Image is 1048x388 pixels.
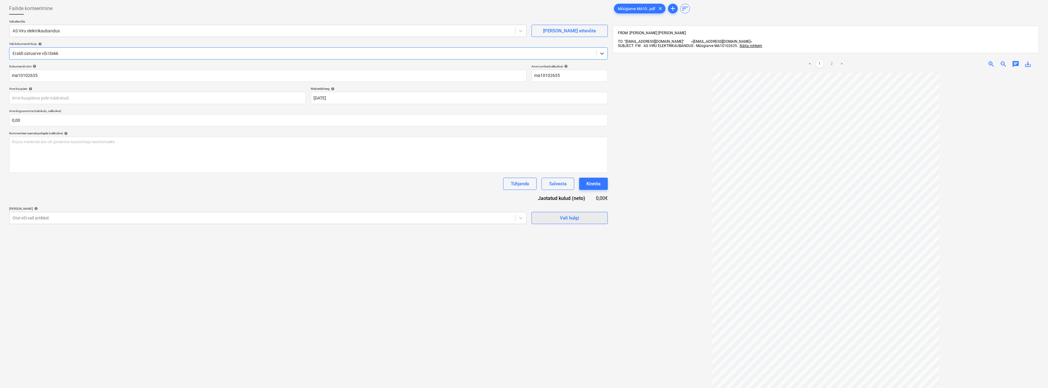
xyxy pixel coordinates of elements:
[614,6,659,11] span: Müügiarve MA10...pdf
[614,4,665,13] div: Müügiarve MA10...pdf
[330,87,335,91] span: help
[549,180,567,188] div: Salvesta
[579,178,608,190] button: Kinnita
[311,87,607,91] div: Maksetähtaeg
[9,5,53,12] span: Failide konteerimine
[1000,60,1007,68] span: zoom_out
[1024,60,1032,68] span: save_alt
[1017,359,1048,388] iframe: Chat Widget
[828,60,836,68] a: Page 2
[806,60,814,68] a: Previous page
[9,207,527,211] div: [PERSON_NAME]
[657,5,664,12] span: clear
[528,195,595,202] div: Jaotatud kulud (neto)
[511,180,529,188] div: Tühjenda
[563,64,568,68] span: help
[618,31,686,35] span: FROM: [PERSON_NAME] [PERSON_NAME]
[595,195,608,202] div: 0,00€
[618,44,737,48] span: SUBJECT: FW: AS VIRU ELEKTRIKAUBANDUS - Müügiarve MA10102635
[542,178,574,190] button: Salvesta
[740,44,762,48] span: Näita rohkem
[531,25,608,37] button: [PERSON_NAME] ettevõte
[681,5,689,12] span: sort
[9,87,306,91] div: Arve kuupäev
[9,42,608,46] div: Vali dokumendi tüüp
[1017,359,1048,388] div: Vestlusvidin
[9,109,608,114] p: Arve kogusumma (netokulu, valikuline)
[737,44,762,48] span: ...
[31,64,36,68] span: help
[63,132,68,135] span: help
[503,178,537,190] button: Tühjenda
[311,92,607,104] input: Tähtaega pole määratud
[37,42,42,46] span: help
[531,212,608,224] button: Vali hulgi
[543,27,596,35] div: [PERSON_NAME] ettevõte
[816,60,823,68] a: Page 1 is your current page
[33,207,38,210] span: help
[9,92,306,104] input: Arve kuupäeva pole määratud.
[9,70,527,82] input: Dokumendi nimi
[9,114,608,126] input: Arve kogusumma (netokulu, valikuline)
[531,70,608,82] input: Arve number
[838,60,845,68] a: Next page
[586,180,600,188] div: Kinnita
[9,131,608,135] div: Kommentaar raamatupidajale (valikuline)
[531,64,608,68] div: Arve number (valikuline)
[560,214,579,222] div: Vali hulgi
[1012,60,1019,68] span: chat
[669,5,676,12] span: add
[988,60,995,68] span: zoom_in
[9,64,527,68] div: Dokumendi nimi
[27,87,32,91] span: help
[618,39,752,44] span: TO: "[EMAIL_ADDRESS][DOMAIN_NAME]" <[EMAIL_ADDRESS][DOMAIN_NAME]>
[9,20,527,25] p: Vali ettevõte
